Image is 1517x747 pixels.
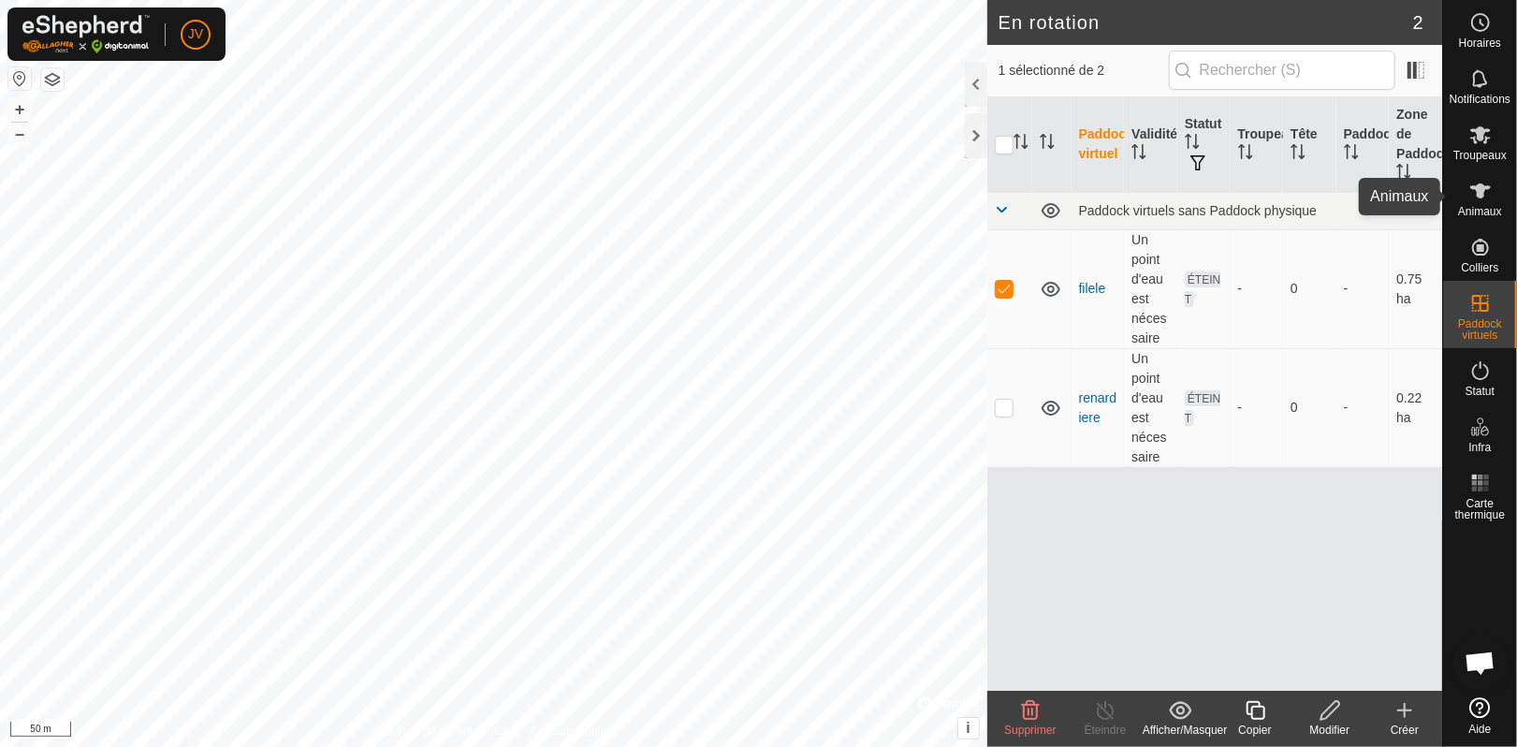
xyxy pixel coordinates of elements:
td: - [1336,348,1390,467]
span: ÉTEINT [1185,271,1221,307]
span: Aide [1468,724,1491,735]
th: Paddock [1336,97,1390,193]
span: Troupeaux [1453,150,1507,161]
th: Paddock virtuel [1072,97,1125,193]
span: Statut [1466,386,1495,397]
p-sorticon: Activer pour trier [1040,137,1055,152]
div: Paddock virtuels sans Paddock physique [1079,203,1435,218]
a: Contactez-nous [531,723,609,740]
a: Politique de confidentialité [378,723,508,740]
div: Éteindre [1068,722,1143,739]
div: Créer [1367,722,1442,739]
img: Logo Gallagher [22,15,150,53]
div: Copier [1218,722,1292,739]
span: JV [188,24,203,44]
h2: En rotation [999,11,1413,34]
span: Infra [1468,442,1491,453]
p-sorticon: Activer pour trier [1344,147,1359,162]
button: Réinitialiser la carte [8,67,31,90]
p-sorticon: Activer pour trier [1238,147,1253,162]
input: Rechercher (S) [1169,51,1395,90]
div: Modifier [1292,722,1367,739]
td: 0.22 ha [1389,348,1442,467]
div: - [1238,279,1276,299]
span: Supprimer [1004,724,1056,737]
td: 0 [1283,348,1336,467]
button: – [8,123,31,145]
th: Validité [1124,97,1177,193]
th: Tête [1283,97,1336,193]
span: i [966,720,970,736]
td: 0 [1283,229,1336,348]
div: Afficher/Masquer [1143,722,1218,739]
a: Aide [1443,690,1517,742]
span: Paddock virtuels [1448,318,1512,341]
div: - [1238,398,1276,417]
th: Statut [1177,97,1231,193]
p-sorticon: Activer pour trier [1131,147,1146,162]
td: Un point d'eau est nécessaire [1124,229,1177,348]
button: i [958,718,979,739]
p-sorticon: Activer pour trier [1185,137,1200,152]
a: renardiere [1079,390,1116,425]
td: 0.75 ha [1389,229,1442,348]
div: Ouvrir le chat [1452,635,1509,691]
p-sorticon: Activer pour trier [1014,137,1028,152]
p-sorticon: Activer pour trier [1396,167,1411,182]
span: Colliers [1461,262,1498,273]
span: Horaires [1459,37,1501,49]
span: 1 sélectionné de 2 [999,61,1169,81]
span: 2 [1413,8,1423,37]
button: Couches de carte [41,68,64,91]
span: Carte thermique [1448,498,1512,520]
button: + [8,98,31,121]
td: Un point d'eau est nécessaire [1124,348,1177,467]
a: filele [1079,281,1106,296]
span: ÉTEINT [1185,390,1221,426]
span: Animaux [1458,206,1502,217]
td: - [1336,229,1390,348]
p-sorticon: Activer pour trier [1291,147,1305,162]
span: Notifications [1450,94,1510,105]
th: Zone de Paddock [1389,97,1442,193]
th: Troupeau [1231,97,1284,193]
